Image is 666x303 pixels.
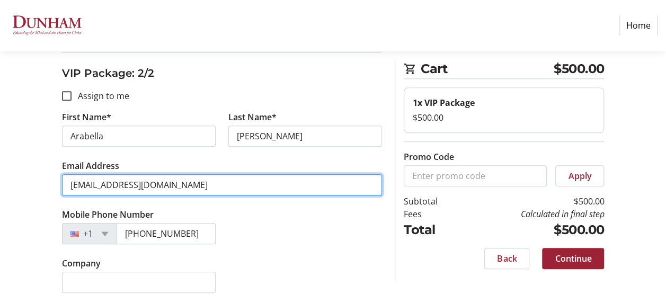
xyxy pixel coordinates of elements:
[542,248,604,269] button: Continue
[404,150,454,163] label: Promo Code
[555,252,591,265] span: Continue
[461,208,604,220] td: Calculated in final step
[555,165,604,186] button: Apply
[228,111,277,123] label: Last Name*
[461,220,604,239] td: $500.00
[484,248,529,269] button: Back
[62,65,383,81] h3: VIP Package: 2/2
[461,195,604,208] td: $500.00
[404,220,461,239] td: Total
[413,111,595,124] div: $500.00
[117,223,216,244] input: (201) 555-0123
[404,165,547,186] input: Enter promo code
[8,4,84,47] img: The Dunham School's Logo
[413,97,475,109] strong: 1x VIP Package
[62,208,154,221] label: Mobile Phone Number
[72,90,129,102] label: Assign to me
[404,195,461,208] td: Subtotal
[62,257,101,270] label: Company
[421,59,554,78] span: Cart
[619,15,658,35] a: Home
[568,170,591,182] span: Apply
[62,159,119,172] label: Email Address
[554,59,605,78] span: $500.00
[62,111,111,123] label: First Name*
[497,252,517,265] span: Back
[404,208,461,220] td: Fees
